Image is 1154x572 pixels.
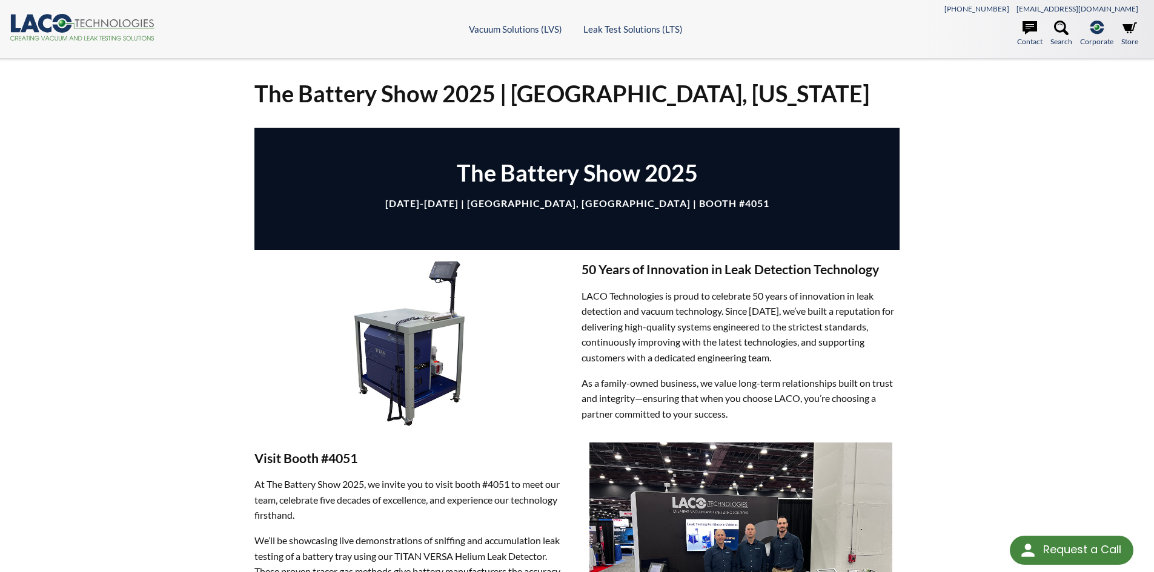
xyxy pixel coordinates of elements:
a: Search [1050,21,1072,47]
a: [PHONE_NUMBER] [944,4,1009,13]
p: LACO Technologies is proud to celebrate 50 years of innovation in leak detection and vacuum techn... [582,288,900,366]
a: [EMAIL_ADDRESS][DOMAIN_NAME] [1016,4,1138,13]
div: Request a Call [1043,536,1121,564]
h1: The Battery Show 2025 [273,158,882,188]
a: Vacuum Solutions (LVS) [469,24,562,35]
h3: 50 Years of Innovation in Leak Detection Technology [582,261,900,278]
p: At The Battery Show 2025, we invite you to visit booth #4051 to meet our team, celebrate five dec... [254,476,572,523]
a: Store [1121,21,1138,47]
div: Request a Call [1010,536,1133,565]
a: Leak Test Solutions (LTS) [583,24,683,35]
h3: Visit Booth #4051 [254,450,572,467]
span: Corporate [1080,36,1113,47]
img: PRODUCT_template1-Product_1000x562.jpg [254,250,572,429]
p: As a family-owned business, we value long-term relationships built on trust and integrity—ensurin... [582,375,900,422]
img: round button [1018,541,1038,560]
h4: [DATE]-[DATE] | [GEOGRAPHIC_DATA], [GEOGRAPHIC_DATA] | Booth #4051 [273,197,882,210]
a: Contact [1017,21,1043,47]
h1: The Battery Show 2025 | [GEOGRAPHIC_DATA], [US_STATE] [254,79,900,108]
